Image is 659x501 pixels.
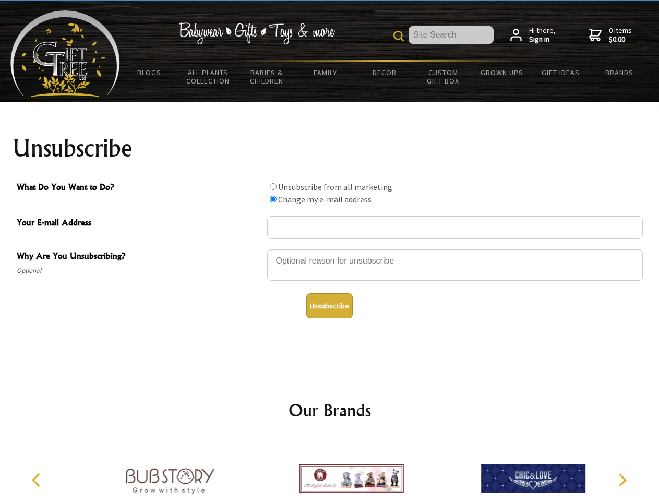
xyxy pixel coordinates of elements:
[17,265,262,277] span: Optional
[590,62,649,83] a: Brands
[178,22,335,44] img: Babywear - Gifts - Toys & more
[278,194,372,205] label: Change my e-mail address
[589,26,632,44] a: 0 items$0.00
[278,182,392,192] label: Unsubscribe from all marketing
[21,398,639,423] h2: Our Brands
[531,62,590,83] a: Gift Ideas
[510,26,556,44] a: Hi there,Sign in
[270,183,277,190] input: What Do You Want to Do?
[355,62,414,83] a: Decor
[237,62,296,92] a: Babies & Children
[267,216,643,239] input: Your E-mail Address
[120,62,179,83] a: BLOGS
[296,62,355,83] a: Family
[393,31,404,41] img: product search
[17,216,262,231] span: Your E-mail Address
[409,26,494,44] input: Site Search
[10,10,120,97] img: Babyware - Gifts - Toys and more...
[472,62,531,83] a: Grown Ups
[17,181,262,196] span: What Do You Want to Do?
[529,35,556,44] strong: Sign in
[270,196,277,202] input: What Do You Want to Do?
[306,293,353,318] button: Unsubscribe
[179,62,238,92] a: All Plants Collection
[610,469,633,492] button: Next
[267,249,643,281] textarea: Why Are You Unsubscribing?
[529,26,556,44] span: Hi there,
[13,136,647,161] h1: Unsubscribe
[26,469,49,492] button: Previous
[609,35,632,44] strong: $0.00
[609,26,632,44] span: 0 items
[414,62,473,92] a: Custom Gift Box
[17,249,262,265] span: Why Are You Unsubscribing?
